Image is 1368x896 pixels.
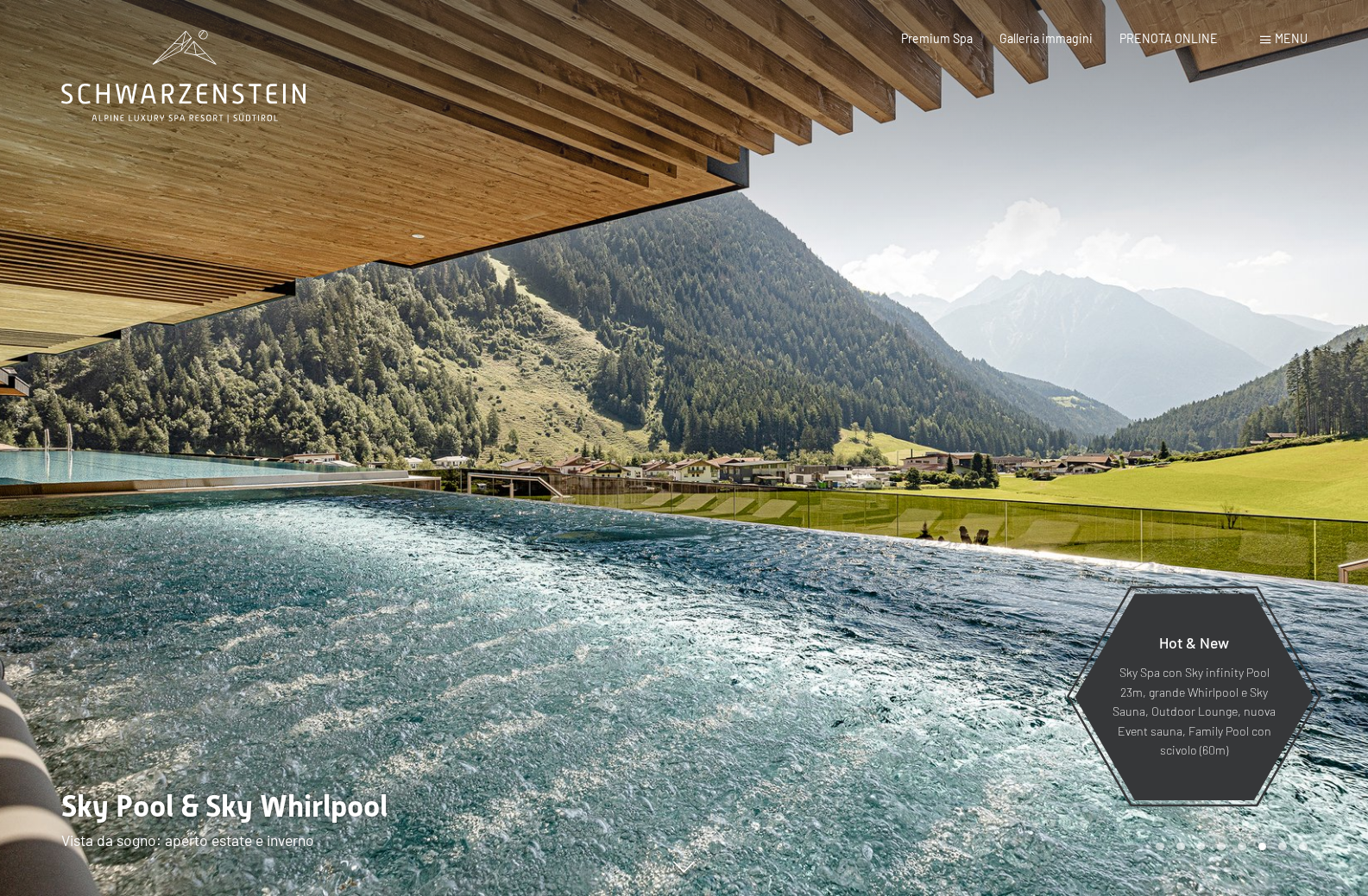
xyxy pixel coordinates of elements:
[1159,633,1229,652] span: Hot & New
[1112,663,1277,761] p: Sky Spa con Sky infinity Pool 23m, grande Whirlpool e Sky Sauna, Outdoor Lounge, nuova Event saun...
[1278,843,1287,851] div: Carousel Page 7
[1074,592,1314,801] a: Hot & New Sky Spa con Sky infinity Pool 23m, grande Whirlpool e Sky Sauna, Outdoor Lounge, nuova ...
[901,31,973,46] a: Premium Spa
[1299,843,1308,851] div: Carousel Page 8
[1275,31,1308,46] span: Menu
[1150,843,1307,851] div: Carousel Pagination
[1238,843,1246,851] div: Carousel Page 5
[1156,843,1164,851] div: Carousel Page 1
[1176,843,1185,851] div: Carousel Page 2
[1197,843,1206,851] div: Carousel Page 3
[1119,31,1218,46] a: PRENOTA ONLINE
[1217,843,1226,851] div: Carousel Page 4
[999,31,1093,46] a: Galleria immagini
[1258,843,1267,851] div: Carousel Page 6 (Current Slide)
